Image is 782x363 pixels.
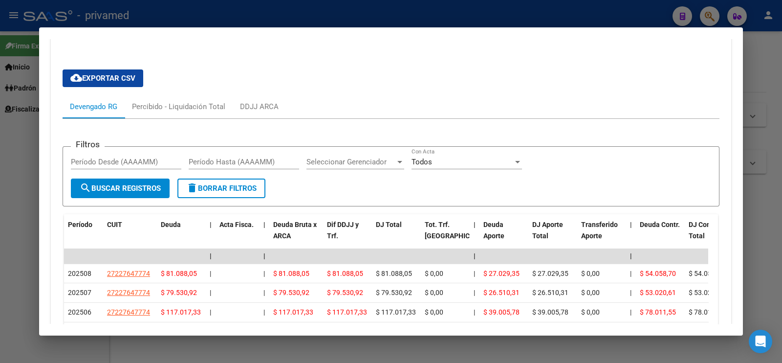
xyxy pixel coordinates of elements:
span: DJ Total [376,221,402,228]
datatable-header-cell: Período [64,214,103,257]
datatable-header-cell: DJ Contr. Total [685,214,734,257]
span: $ 117.017,33 [273,308,313,316]
span: | [630,221,632,228]
mat-icon: cloud_download [70,72,82,84]
span: 202507 [68,289,91,296]
span: $ 0,00 [425,308,443,316]
span: | [263,252,265,260]
span: $ 0,00 [425,289,443,296]
span: Período [68,221,92,228]
button: Exportar CSV [63,69,143,87]
datatable-header-cell: DJ Aporte Total [528,214,577,257]
span: | [474,308,475,316]
span: Exportar CSV [70,74,135,83]
datatable-header-cell: Dif DDJJ y Trf. [323,214,372,257]
h3: Filtros [71,139,105,150]
span: | [474,221,476,228]
span: $ 27.029,35 [532,270,568,277]
span: $ 81.088,05 [376,270,412,277]
span: | [210,289,211,296]
span: DJ Contr. Total [689,221,717,240]
span: | [263,221,265,228]
datatable-header-cell: | [470,214,479,257]
span: Deuda Contr. [640,221,680,228]
span: CUIT [107,221,122,228]
span: Borrar Filtros [186,184,257,193]
span: | [263,308,265,316]
span: Todos [412,158,432,166]
span: Transferido Aporte [581,221,618,240]
span: $ 117.017,33 [161,308,201,316]
mat-icon: search [80,182,91,194]
span: $ 0,00 [425,270,443,277]
datatable-header-cell: | [260,214,269,257]
datatable-header-cell: CUIT [103,214,157,257]
datatable-header-cell: Deuda Bruta x ARCA [269,214,323,257]
span: 27227647774 [107,289,150,296]
span: $ 54.058,70 [689,270,725,277]
span: | [210,252,212,260]
div: Devengado RG [70,101,117,112]
span: $ 78.011,55 [640,308,676,316]
span: $ 53.020,61 [640,289,676,296]
span: | [474,252,476,260]
datatable-header-cell: | [626,214,636,257]
span: $ 26.510,31 [532,289,568,296]
span: | [210,308,211,316]
span: Deuda Bruta x ARCA [273,221,317,240]
button: Buscar Registros [71,179,170,198]
span: $ 0,00 [581,270,600,277]
span: $ 39.005,78 [532,308,568,316]
span: Tot. Trf. [GEOGRAPHIC_DATA] [425,221,491,240]
span: | [630,252,632,260]
span: Buscar Registros [80,184,161,193]
span: | [474,270,475,277]
span: $ 79.530,92 [376,289,412,296]
span: | [474,289,475,296]
datatable-header-cell: Tot. Trf. Bruto [421,214,470,257]
span: Deuda [161,221,181,228]
span: $ 54.058,70 [640,270,676,277]
span: Dif DDJJ y Trf. [327,221,359,240]
span: $ 39.005,78 [483,308,520,316]
div: DDJJ ARCA [240,101,279,112]
span: | [210,221,212,228]
span: Deuda Aporte [483,221,504,240]
span: $ 53.020,61 [689,289,725,296]
span: $ 0,00 [581,308,600,316]
div: Percibido - Liquidación Total [132,101,225,112]
span: $ 79.530,92 [327,289,363,296]
span: | [263,270,265,277]
mat-icon: delete [186,182,198,194]
span: $ 81.088,05 [327,270,363,277]
span: | [210,270,211,277]
datatable-header-cell: Transferido Aporte [577,214,626,257]
span: $ 81.088,05 [161,270,197,277]
span: | [630,289,631,296]
span: $ 0,00 [581,289,600,296]
datatable-header-cell: Acta Fisca. [216,214,260,257]
datatable-header-cell: Deuda Contr. [636,214,685,257]
span: $ 78.011,55 [689,308,725,316]
span: $ 27.029,35 [483,270,520,277]
span: 27227647774 [107,308,150,316]
span: | [630,270,631,277]
div: Open Intercom Messenger [749,330,772,353]
span: $ 79.530,92 [161,289,197,296]
span: 27227647774 [107,270,150,277]
span: DJ Aporte Total [532,221,563,240]
span: | [630,308,631,316]
button: Borrar Filtros [177,179,265,198]
datatable-header-cell: DJ Total [372,214,421,257]
span: 202508 [68,270,91,277]
span: $ 117.017,33 [327,308,367,316]
span: Acta Fisca. [219,221,254,228]
span: Seleccionar Gerenciador [306,158,395,166]
span: $ 117.017,33 [376,308,416,316]
datatable-header-cell: Deuda [157,214,206,257]
span: $ 81.088,05 [273,270,309,277]
datatable-header-cell: | [206,214,216,257]
span: | [263,289,265,296]
span: $ 79.530,92 [273,289,309,296]
span: $ 26.510,31 [483,289,520,296]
